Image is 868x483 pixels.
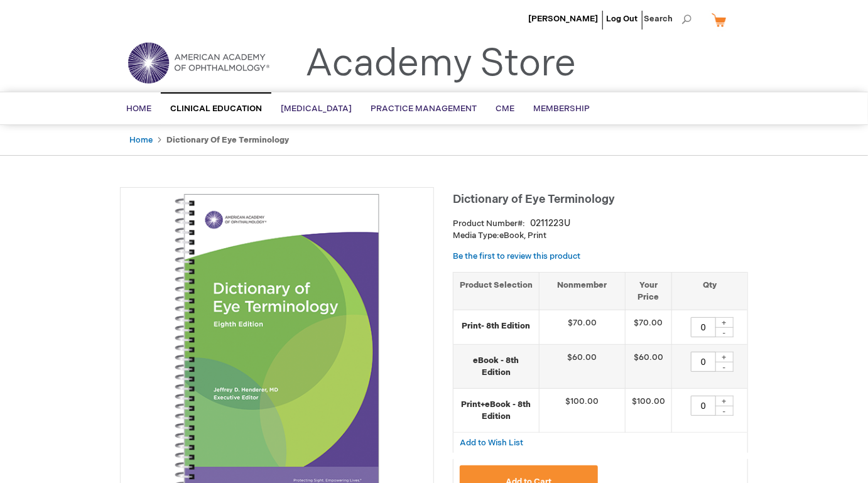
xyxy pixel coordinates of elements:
strong: Print- 8th Edition [460,320,533,332]
span: [MEDICAL_DATA] [281,104,352,114]
strong: Print+eBook - 8th Edition [460,399,533,422]
strong: Dictionary of Eye Terminology [166,135,289,145]
div: - [715,362,734,372]
strong: Media Type: [453,231,499,241]
a: [PERSON_NAME] [528,14,598,24]
a: Home [129,135,153,145]
a: Log Out [606,14,637,24]
span: Practice Management [371,104,477,114]
input: Qty [691,396,716,416]
div: - [715,327,734,337]
td: $100.00 [625,389,671,433]
span: Clinical Education [170,104,262,114]
strong: eBook - 8th Edition [460,355,533,378]
div: + [715,396,734,406]
th: Qty [671,272,747,310]
a: Academy Store [305,41,576,87]
span: Add to Wish List [460,438,523,448]
td: $100.00 [540,389,626,433]
th: Product Selection [453,272,540,310]
th: Your Price [625,272,671,310]
p: eBook, Print [453,230,748,242]
span: Dictionary of Eye Terminology [453,193,615,206]
a: Be the first to review this product [453,251,580,261]
td: $70.00 [625,310,671,345]
span: Membership [533,104,590,114]
input: Qty [691,317,716,337]
div: + [715,317,734,328]
span: Search [644,6,692,31]
span: CME [496,104,514,114]
span: Home [126,104,151,114]
a: Add to Wish List [460,437,523,448]
div: - [715,406,734,416]
td: $70.00 [540,310,626,345]
td: $60.00 [625,345,671,389]
strong: Product Number [453,219,525,229]
input: Qty [691,352,716,372]
div: + [715,352,734,362]
th: Nonmember [540,272,626,310]
div: 0211223U [530,217,570,230]
td: $60.00 [540,345,626,389]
